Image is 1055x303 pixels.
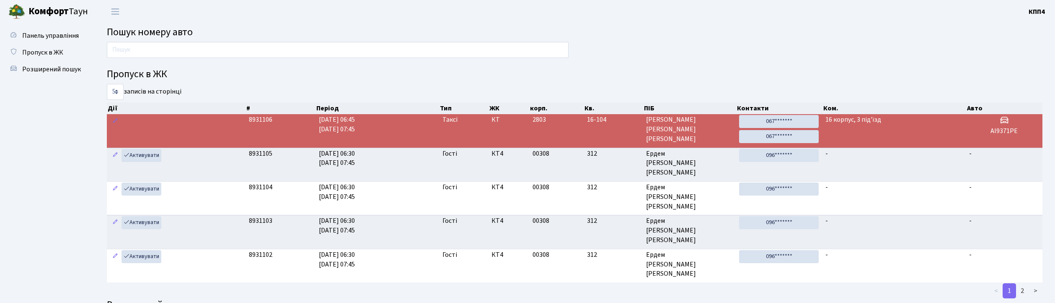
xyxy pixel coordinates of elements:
[1016,283,1029,298] a: 2
[491,183,525,192] span: КТ4
[587,115,640,125] span: 16-104
[28,5,69,18] b: Комфорт
[587,250,640,260] span: 312
[107,68,1042,81] h4: Пропуск в ЖК
[105,5,126,18] button: Переключити навігацію
[4,44,88,61] a: Пропуск в ЖК
[533,250,549,259] span: 00308
[442,250,457,260] span: Гості
[491,149,525,159] span: КТ4
[587,149,640,159] span: 312
[969,127,1039,135] h5: АІ9371РЕ
[110,216,120,229] a: Редагувати
[122,216,161,229] a: Активувати
[319,115,355,134] span: [DATE] 06:45 [DATE] 07:45
[1029,7,1045,17] a: КПП4
[28,5,88,19] span: Таун
[107,84,181,100] label: записів на сторінці
[1029,283,1042,298] a: >
[529,102,584,114] th: корп.
[969,250,972,259] span: -
[1003,283,1016,298] a: 1
[491,250,525,260] span: КТ4
[533,183,549,192] span: 00308
[122,149,161,162] a: Активувати
[533,115,546,124] span: 2803
[442,115,458,125] span: Таксі
[969,183,972,192] span: -
[825,115,881,124] span: 16 корпус, 3 під'їзд
[315,102,439,114] th: Період
[533,149,549,158] span: 00308
[319,183,355,201] span: [DATE] 06:30 [DATE] 07:45
[249,183,272,192] span: 8931104
[122,250,161,263] a: Активувати
[587,216,640,226] span: 312
[643,102,736,114] th: ПІБ
[110,250,120,263] a: Редагувати
[822,102,966,114] th: Ком.
[107,84,124,100] select: записів на сторінці
[825,216,828,225] span: -
[22,31,79,40] span: Панель управління
[491,115,525,125] span: КТ
[646,183,732,212] span: Ердем [PERSON_NAME] [PERSON_NAME]
[319,250,355,269] span: [DATE] 06:30 [DATE] 07:45
[442,216,457,226] span: Гості
[533,216,549,225] span: 00308
[110,149,120,162] a: Редагувати
[825,149,828,158] span: -
[646,149,732,178] span: Ердем [PERSON_NAME] [PERSON_NAME]
[442,183,457,192] span: Гості
[646,115,732,144] span: [PERSON_NAME] [PERSON_NAME] [PERSON_NAME]
[491,216,525,226] span: КТ4
[646,250,732,279] span: Ердем [PERSON_NAME] [PERSON_NAME]
[587,183,640,192] span: 312
[249,216,272,225] span: 8931103
[246,102,315,114] th: #
[969,216,972,225] span: -
[969,149,972,158] span: -
[249,250,272,259] span: 8931102
[249,115,272,124] span: 8931106
[489,102,529,114] th: ЖК
[107,102,246,114] th: Дії
[646,216,732,245] span: Ердем [PERSON_NAME] [PERSON_NAME]
[439,102,488,114] th: Тип
[825,250,828,259] span: -
[319,216,355,235] span: [DATE] 06:30 [DATE] 07:45
[966,102,1043,114] th: Авто
[107,25,193,39] span: Пошук номеру авто
[110,183,120,196] a: Редагувати
[122,183,161,196] a: Активувати
[584,102,643,114] th: Кв.
[8,3,25,20] img: logo.png
[442,149,457,159] span: Гості
[107,42,569,58] input: Пошук
[249,149,272,158] span: 8931105
[319,149,355,168] span: [DATE] 06:30 [DATE] 07:45
[825,183,828,192] span: -
[1029,7,1045,16] b: КПП4
[4,61,88,78] a: Розширений пошук
[110,115,120,128] a: Редагувати
[4,27,88,44] a: Панель управління
[22,48,63,57] span: Пропуск в ЖК
[736,102,822,114] th: Контакти
[22,65,81,74] span: Розширений пошук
